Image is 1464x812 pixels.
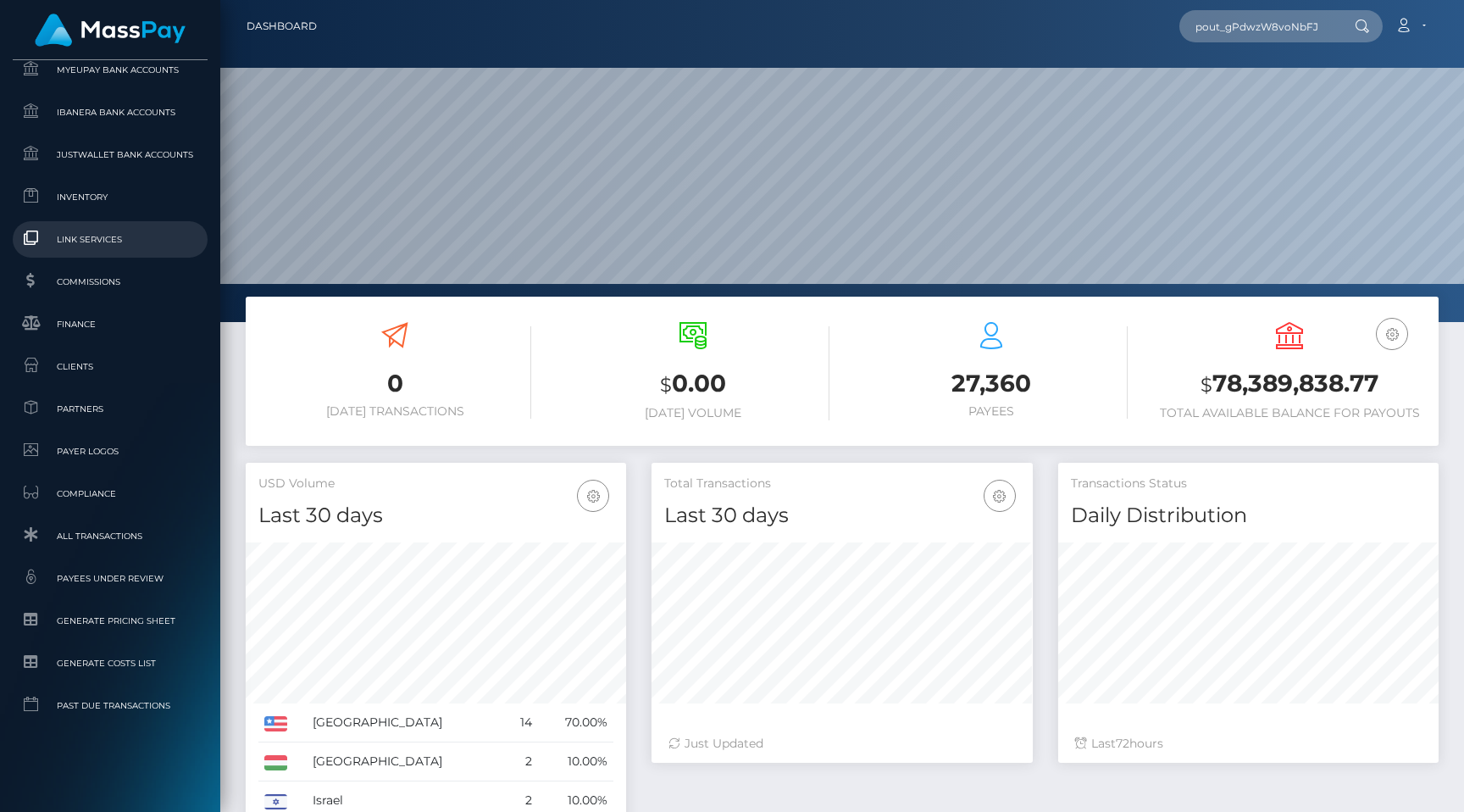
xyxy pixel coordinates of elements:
img: HU.png [264,755,287,770]
a: Generate Pricing Sheet [13,603,208,639]
h3: 27,360 [855,367,1128,400]
h3: 0 [258,367,531,400]
img: MassPay Logo [35,14,186,47]
a: JustWallet Bank Accounts [13,136,208,173]
a: Clients [13,348,208,385]
div: Last hours [1075,735,1422,753]
h4: Last 30 days [664,501,1019,531]
a: Generate Costs List [13,645,208,681]
span: Payees under Review [19,569,201,588]
span: Commissions [19,272,201,292]
h6: Payees [855,404,1128,419]
a: Payees under Review [13,560,208,597]
h6: [DATE] Transactions [258,404,531,419]
small: $ [660,373,672,397]
td: [GEOGRAPHIC_DATA] [307,704,504,742]
a: Finance [13,306,208,342]
h5: USD Volume [258,476,613,492]
input: Search... [1179,10,1339,42]
a: Compliance [13,476,208,512]
a: Dashboard [247,8,317,44]
span: Inventory [19,187,201,207]
small: $ [1201,373,1212,397]
h6: Total Available Balance for Payouts [1153,406,1426,420]
td: 70.00% [538,704,613,742]
span: Clients [19,357,201,376]
span: Payer Logos [19,442,201,461]
a: MyEUPay Bank Accounts [13,52,208,88]
td: 14 [505,704,538,742]
h5: Total Transactions [664,476,1019,492]
img: IL.png [264,794,287,809]
a: Payer Logos [13,433,208,470]
a: Commissions [13,264,208,300]
a: Ibanera Bank Accounts [13,94,208,131]
span: Partners [19,399,201,419]
a: Link Services [13,221,208,258]
h5: Transactions Status [1071,476,1426,492]
span: Link Services [19,230,201,249]
td: 10.00% [538,742,613,781]
span: Past Due Transactions [19,696,201,715]
span: JustWallet Bank Accounts [19,145,201,164]
span: Finance [19,314,201,334]
h6: [DATE] Volume [557,406,829,420]
span: 72 [1116,736,1129,751]
h4: Last 30 days [258,501,613,531]
a: Partners [13,391,208,427]
img: US.png [264,716,287,731]
h3: 78,389,838.77 [1153,367,1426,402]
div: Just Updated [668,735,1015,753]
span: Compliance [19,484,201,503]
td: [GEOGRAPHIC_DATA] [307,742,504,781]
span: MyEUPay Bank Accounts [19,60,201,80]
td: 2 [505,742,538,781]
a: All Transactions [13,518,208,554]
a: Inventory [13,179,208,215]
h3: 0.00 [557,367,829,402]
a: Past Due Transactions [13,687,208,724]
span: Generate Costs List [19,653,201,673]
span: Generate Pricing Sheet [19,611,201,631]
span: Ibanera Bank Accounts [19,103,201,122]
h4: Daily Distribution [1071,501,1426,531]
span: All Transactions [19,526,201,546]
